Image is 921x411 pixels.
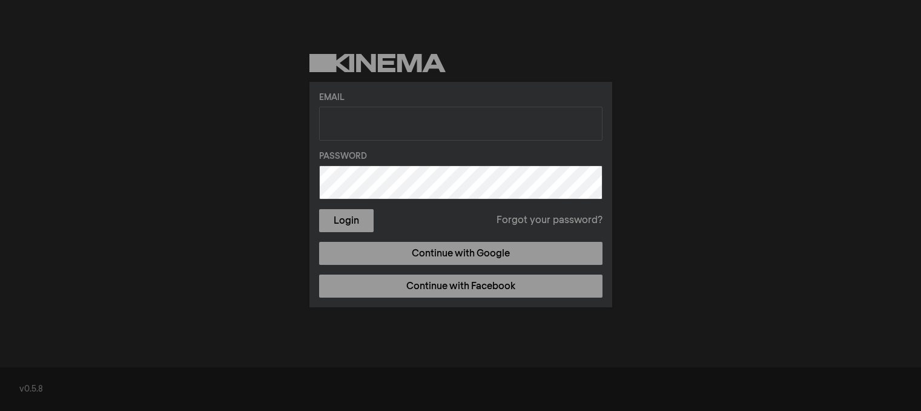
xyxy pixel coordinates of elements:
[319,92,602,104] label: Email
[19,383,902,396] div: v0.5.8
[319,209,374,232] button: Login
[319,150,602,163] label: Password
[319,275,602,298] a: Continue with Facebook
[319,242,602,265] a: Continue with Google
[497,213,602,228] a: Forgot your password?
